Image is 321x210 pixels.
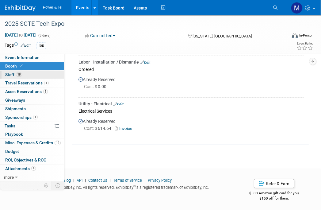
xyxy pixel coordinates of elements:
[78,115,304,137] div: Already Reserved
[5,166,36,171] span: Attachments
[31,166,36,171] span: 4
[5,64,24,68] span: Booth
[72,178,76,183] span: |
[133,185,136,188] sup: ®
[5,183,231,190] div: Copyright © 2025 ExhibitDay, Inc. All rights reserved. ExhibitDay is a registered trademark of Ex...
[0,96,64,104] a: Giveaways
[84,84,109,89] span: 0.00
[5,115,38,120] span: Sponsorships
[0,53,64,62] a: Event Information
[113,178,142,183] a: Terms of Service
[5,149,19,154] span: Budget
[83,178,87,183] span: |
[78,59,304,65] div: Labor - Installation / Dismantle
[5,106,26,111] span: Shipments
[5,42,31,49] td: Tags
[0,71,64,79] a: Staff18
[5,132,23,137] span: Playbook
[292,33,298,38] img: Format-Inperson.png
[0,156,64,164] a: ROI, Objectives & ROO
[3,18,283,29] div: 2025 SCTE Tech Expo
[21,43,31,48] a: Edit
[5,55,40,60] span: Event Information
[0,130,64,138] a: Playbook
[5,80,49,85] span: Travel Reservations
[5,5,36,11] img: ExhibitDay
[0,122,64,130] a: Tasks
[0,79,64,87] a: Travel Reservations1
[84,126,98,131] span: Cost: $
[296,42,313,45] div: Event Rating
[33,115,38,119] span: 1
[299,33,313,38] div: In-Person
[78,65,304,73] div: Ordered
[77,178,82,183] a: API
[4,175,14,180] span: more
[0,139,64,147] a: Misc. Expenses & Credits12
[148,178,172,183] a: Privacy Policy
[44,81,49,85] span: 1
[36,42,46,49] div: Top
[5,89,48,94] span: Asset Reservations
[5,72,22,77] span: Staff
[0,165,64,173] a: Attachments4
[240,187,309,201] div: $500 Amazon gift card for you,
[5,157,46,162] span: ROI, Objectives & ROO
[5,123,15,128] span: Tasks
[63,178,71,183] a: Blog
[55,141,61,145] span: 12
[43,89,48,94] span: 1
[84,126,114,131] span: 614.64
[0,113,64,122] a: Sponsorships1
[41,181,52,189] td: Personalize Event Tab Strip
[18,33,24,37] span: to
[254,179,294,188] a: Refer & Earn
[78,73,304,95] div: Already Reserved
[16,72,22,77] span: 18
[193,34,252,38] span: [US_STATE], [GEOGRAPHIC_DATA]
[88,178,107,183] a: Contact Us
[240,196,309,201] div: $150 off for them.
[0,147,64,156] a: Budget
[78,101,304,107] div: Utility - Electrical
[20,64,23,68] i: Booth reservation complete
[0,173,64,181] a: more
[143,178,147,183] span: |
[38,33,51,37] span: (3 days)
[140,60,151,64] a: Edit
[115,126,135,131] a: Invoice
[43,5,62,10] span: Power & Tel
[84,84,98,89] span: Cost: $
[5,32,37,38] span: [DATE] [DATE]
[83,33,118,39] button: Committed
[108,178,112,183] span: |
[266,32,313,41] div: Event Format
[0,62,64,70] a: Booth
[0,105,64,113] a: Shipments
[0,87,64,96] a: Asset Reservations1
[78,107,304,115] div: Electrical Services
[291,2,303,14] img: Madalyn Bobbitt
[5,140,61,145] span: Misc. Expenses & Credits
[5,98,25,103] span: Giveaways
[52,181,64,189] td: Toggle Event Tabs
[113,102,124,106] a: Edit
